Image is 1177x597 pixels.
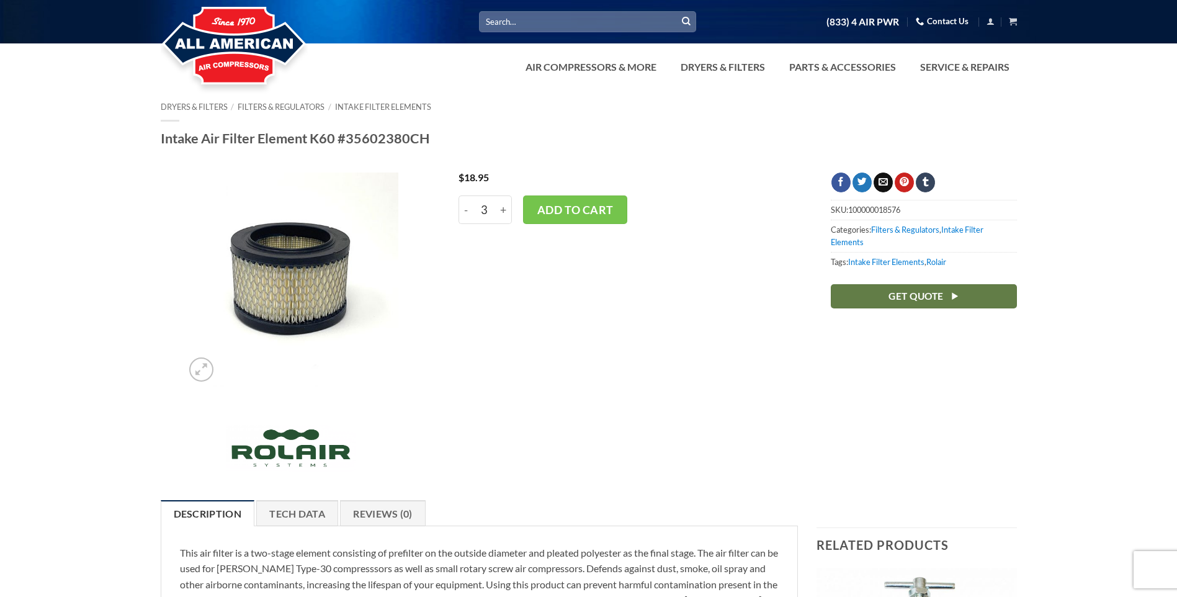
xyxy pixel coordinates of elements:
[518,55,664,79] a: Air Compressors & More
[831,173,851,192] a: Share on Facebook
[916,12,969,31] a: Contact Us
[831,284,1017,308] a: Get Quote
[496,195,512,224] input: Increase quantity of Intake Air Filter Element K60 #35602380CH
[673,55,772,79] a: Dryers & Filters
[335,102,431,112] a: Intake Filter Elements
[256,500,338,526] a: Tech Data
[831,200,1017,219] span: SKU:
[916,173,935,192] a: Share on Tumblr
[238,102,324,112] a: Filters & Regulators
[826,11,899,33] a: (833) 4 AIR PWR
[831,220,1017,252] span: Categories: ,
[479,11,696,32] input: Search…
[473,195,496,224] input: Product quantity
[895,173,914,192] a: Pin on Pinterest
[1009,14,1017,29] a: View cart
[459,195,473,224] input: Reduce quantity of Intake Air Filter Element K60 #35602380CH
[874,173,893,192] a: Email to a Friend
[817,528,1017,562] h3: Related products
[782,55,903,79] a: Parts & Accessories
[161,130,1017,147] h1: Intake Air Filter Element K60 #35602380CH
[677,12,696,31] button: Submit
[161,102,228,112] a: Dryers & Filters
[848,205,900,215] span: 100000018576
[888,289,943,304] span: Get Quote
[231,102,234,112] span: /
[459,171,464,183] span: $
[831,252,1017,271] span: Tags: ,
[161,102,1017,112] nav: Breadcrumb
[183,173,398,388] img: Intake Air Filter Element K60 #35602380CH
[913,55,1017,79] a: Service & Repairs
[871,225,939,235] a: Filters & Regulators
[340,500,426,526] a: Reviews (0)
[926,257,946,267] a: Rolair
[848,257,924,267] a: Intake Filter Elements
[853,173,872,192] a: Share on Twitter
[226,423,356,472] img: Rolair-Systems
[328,102,331,112] span: /
[523,195,627,224] button: Add to cart
[987,14,995,29] a: Login
[189,357,213,382] a: Zoom
[459,171,489,183] bdi: 18.95
[161,500,255,526] a: Description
